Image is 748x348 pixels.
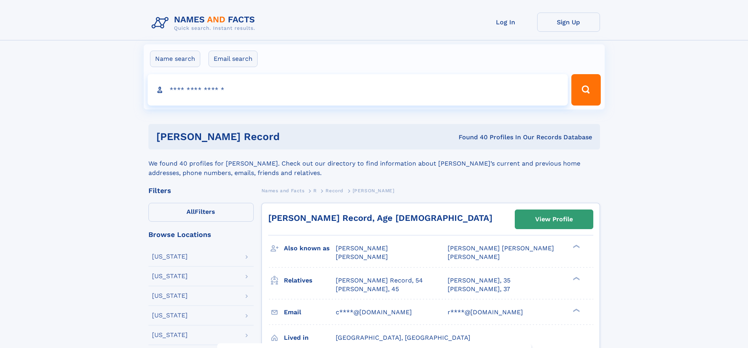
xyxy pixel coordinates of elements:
h3: Email [284,306,336,319]
div: ❯ [571,276,580,281]
input: search input [148,74,568,106]
div: [US_STATE] [152,332,188,338]
a: View Profile [515,210,593,229]
a: Log In [474,13,537,32]
span: [PERSON_NAME] [PERSON_NAME] [448,244,554,252]
h3: Also known as [284,242,336,255]
button: Search Button [571,74,600,106]
div: [US_STATE] [152,293,188,299]
label: Name search [150,51,200,67]
a: [PERSON_NAME] Record, Age [DEMOGRAPHIC_DATA] [268,213,492,223]
div: Filters [148,187,254,194]
a: [PERSON_NAME], 37 [448,285,510,293]
a: [PERSON_NAME], 35 [448,276,510,285]
a: [PERSON_NAME] Record, 54 [336,276,423,285]
span: All [187,208,195,215]
div: ❯ [571,308,580,313]
a: [PERSON_NAME], 45 [336,285,399,293]
div: [US_STATE] [152,312,188,319]
span: [PERSON_NAME] [336,244,388,252]
span: [GEOGRAPHIC_DATA], [GEOGRAPHIC_DATA] [336,334,470,341]
div: [US_STATE] [152,253,188,260]
span: R [313,188,317,193]
span: [PERSON_NAME] [448,253,500,261]
img: Logo Names and Facts [148,13,262,34]
a: Sign Up [537,13,600,32]
a: Names and Facts [262,186,305,195]
div: We found 40 profiles for [PERSON_NAME]. Check out our directory to find information about [PERSON... [148,149,600,178]
h3: Lived in [284,331,336,344]
div: Found 40 Profiles In Our Records Database [369,133,592,142]
a: Record [326,186,344,195]
span: Record [326,188,344,193]
label: Email search [208,51,258,67]
div: Browse Locations [148,231,254,238]
h3: Relatives [284,274,336,287]
span: [PERSON_NAME] [353,188,395,193]
h1: [PERSON_NAME] Record [156,132,369,142]
a: R [313,186,317,195]
span: [PERSON_NAME] [336,253,388,261]
div: View Profile [535,210,573,228]
label: Filters [148,203,254,222]
div: ❯ [571,244,580,249]
div: [US_STATE] [152,273,188,279]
